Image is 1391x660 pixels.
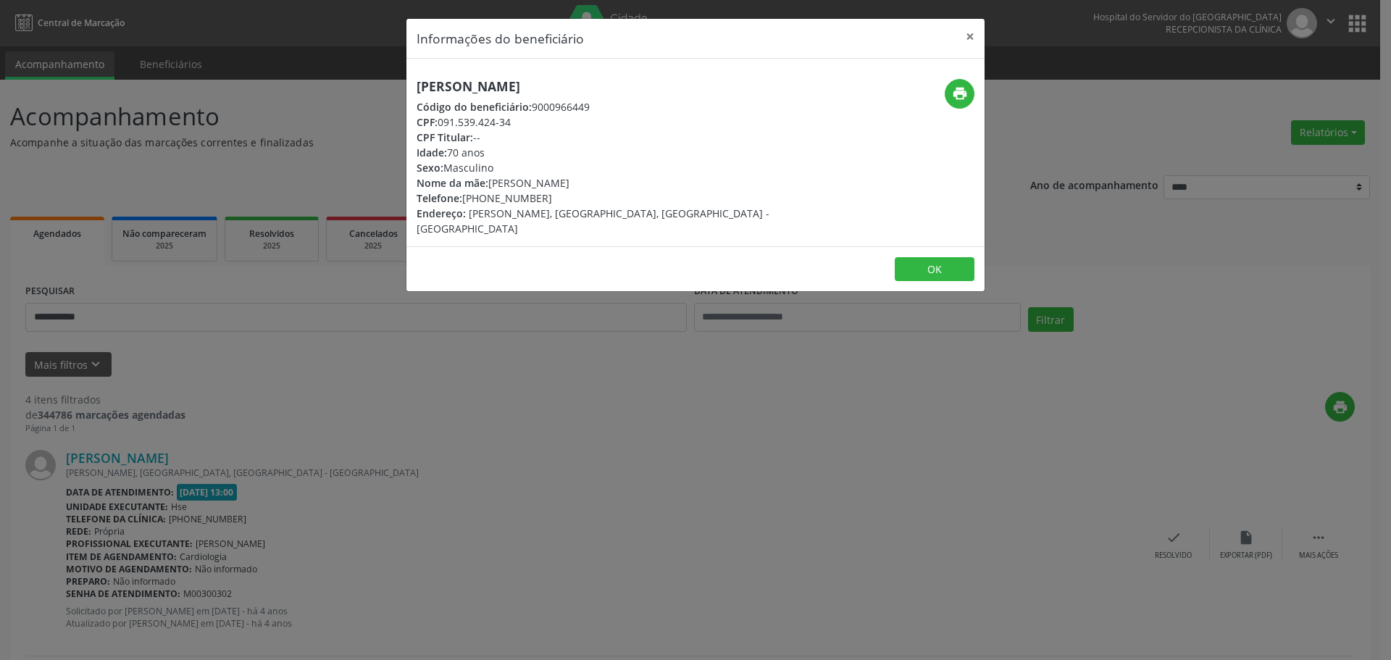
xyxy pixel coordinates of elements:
[952,85,968,101] i: print
[417,191,462,205] span: Telefone:
[417,29,584,48] h5: Informações do beneficiário
[417,99,782,114] div: 9000966449
[945,79,974,109] button: print
[417,206,466,220] span: Endereço:
[895,257,974,282] button: OK
[417,115,438,129] span: CPF:
[417,79,782,94] h5: [PERSON_NAME]
[956,19,985,54] button: Close
[417,191,782,206] div: [PHONE_NUMBER]
[417,100,532,114] span: Código do beneficiário:
[417,160,782,175] div: Masculino
[417,145,782,160] div: 70 anos
[417,130,782,145] div: --
[417,206,769,235] span: [PERSON_NAME], [GEOGRAPHIC_DATA], [GEOGRAPHIC_DATA] - [GEOGRAPHIC_DATA]
[417,146,447,159] span: Idade:
[417,176,488,190] span: Nome da mãe:
[417,175,782,191] div: [PERSON_NAME]
[417,161,443,175] span: Sexo:
[417,114,782,130] div: 091.539.424-34
[417,130,473,144] span: CPF Titular:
